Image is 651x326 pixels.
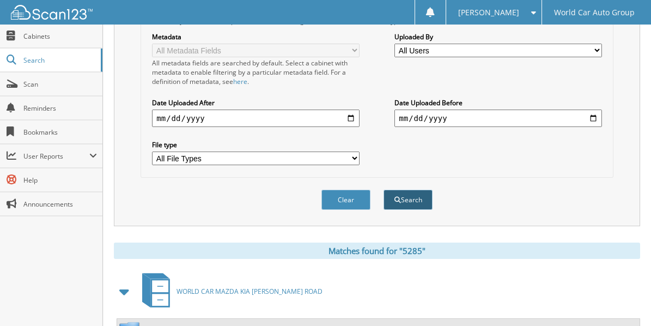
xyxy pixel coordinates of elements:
[23,56,95,65] span: Search
[394,32,601,41] label: Uploaded By
[152,140,359,149] label: File type
[23,80,97,89] span: Scan
[23,200,97,209] span: Announcements
[23,104,97,113] span: Reminders
[136,270,323,313] a: WORLD CAR MAZDA KIA [PERSON_NAME] ROAD
[321,190,370,210] button: Clear
[597,274,651,326] iframe: Chat Widget
[458,9,519,16] span: [PERSON_NAME]
[114,243,640,259] div: Matches found for "5285"
[152,32,359,41] label: Metadata
[152,110,359,127] input: start
[233,77,247,86] a: here
[152,58,359,86] div: All metadata fields are searched by default. Select a cabinet with metadata to enable filtering b...
[23,152,89,161] span: User Reports
[23,128,97,137] span: Bookmarks
[554,9,635,16] span: World Car Auto Group
[384,190,433,210] button: Search
[394,110,601,127] input: end
[394,98,601,107] label: Date Uploaded Before
[152,98,359,107] label: Date Uploaded After
[11,5,93,20] img: scan123-logo-white.svg
[23,32,97,41] span: Cabinets
[177,287,323,296] span: WORLD CAR MAZDA KIA [PERSON_NAME] ROAD
[23,176,97,185] span: Help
